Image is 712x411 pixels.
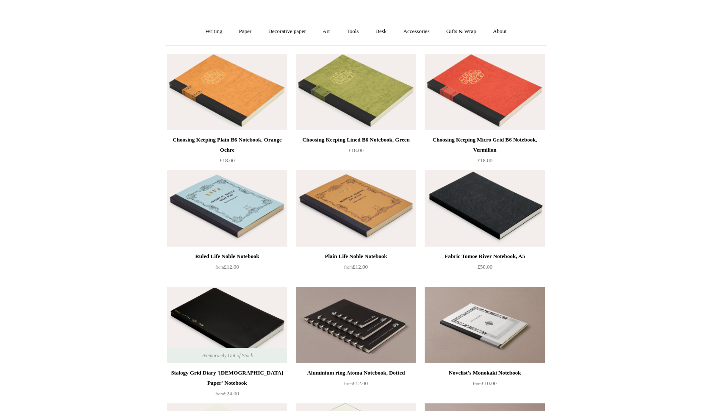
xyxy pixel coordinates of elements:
[427,368,543,378] div: Novelist's Monokaki Notebook
[344,264,368,270] span: £12.00
[425,368,545,403] a: Novelist's Monokaki Notebook from£10.00
[396,20,437,43] a: Accessories
[296,54,416,130] a: Choosing Keeping Lined B6 Notebook, Green Choosing Keeping Lined B6 Notebook, Green
[477,264,492,270] span: £50.00
[215,392,224,396] span: from
[296,54,416,130] img: Choosing Keeping Lined B6 Notebook, Green
[427,135,543,155] div: Choosing Keeping Micro Grid B6 Notebook, Vermilion
[169,251,285,261] div: Ruled Life Noble Notebook
[220,157,235,164] span: £18.00
[261,20,314,43] a: Decorative paper
[296,170,416,247] a: Plain Life Noble Notebook Plain Life Noble Notebook
[167,251,287,286] a: Ruled Life Noble Notebook from£12.00
[296,287,416,363] img: Aluminium ring Atoma Notebook, Dotted
[427,251,543,261] div: Fabric Tomoe River Notebook, A5
[425,251,545,286] a: Fabric Tomoe River Notebook, A5 £50.00
[215,390,239,397] span: £24.00
[315,20,337,43] a: Art
[473,381,481,386] span: from
[439,20,484,43] a: Gifts & Wrap
[296,251,416,286] a: Plain Life Noble Notebook from£12.00
[425,170,545,247] a: Fabric Tomoe River Notebook, A5 Fabric Tomoe River Notebook, A5
[215,264,239,270] span: £12.00
[298,135,414,145] div: Choosing Keeping Lined B6 Notebook, Green
[425,54,545,130] a: Choosing Keeping Micro Grid B6 Notebook, Vermilion Choosing Keeping Micro Grid B6 Notebook, Vermi...
[368,20,395,43] a: Desk
[425,287,545,363] img: Novelist's Monokaki Notebook
[477,157,492,164] span: £18.00
[425,170,545,247] img: Fabric Tomoe River Notebook, A5
[298,251,414,261] div: Plain Life Noble Notebook
[167,287,287,363] img: Stalogy Grid Diary 'Bible Paper' Notebook
[485,20,515,43] a: About
[167,135,287,169] a: Choosing Keeping Plain B6 Notebook, Orange Ochre £18.00
[425,287,545,363] a: Novelist's Monokaki Notebook Novelist's Monokaki Notebook
[298,368,414,378] div: Aluminium ring Atoma Notebook, Dotted
[193,348,261,363] span: Temporarily Out of Stock
[231,20,259,43] a: Paper
[296,287,416,363] a: Aluminium ring Atoma Notebook, Dotted Aluminium ring Atoma Notebook, Dotted
[167,170,287,247] a: Ruled Life Noble Notebook Ruled Life Noble Notebook
[425,135,545,169] a: Choosing Keeping Micro Grid B6 Notebook, Vermilion £18.00
[296,170,416,247] img: Plain Life Noble Notebook
[167,368,287,403] a: Stalogy Grid Diary '[DEMOGRAPHIC_DATA] Paper' Notebook from£24.00
[348,147,364,153] span: £18.00
[296,368,416,403] a: Aluminium ring Atoma Notebook, Dotted from£12.00
[167,170,287,247] img: Ruled Life Noble Notebook
[167,54,287,130] img: Choosing Keeping Plain B6 Notebook, Orange Ochre
[169,135,285,155] div: Choosing Keeping Plain B6 Notebook, Orange Ochre
[344,265,353,269] span: from
[169,368,285,388] div: Stalogy Grid Diary '[DEMOGRAPHIC_DATA] Paper' Notebook
[344,380,368,386] span: £12.00
[215,265,224,269] span: from
[167,287,287,363] a: Stalogy Grid Diary 'Bible Paper' Notebook Stalogy Grid Diary 'Bible Paper' Notebook Temporarily O...
[473,380,497,386] span: £10.00
[339,20,367,43] a: Tools
[198,20,230,43] a: Writing
[425,54,545,130] img: Choosing Keeping Micro Grid B6 Notebook, Vermilion
[344,381,353,386] span: from
[296,135,416,169] a: Choosing Keeping Lined B6 Notebook, Green £18.00
[167,54,287,130] a: Choosing Keeping Plain B6 Notebook, Orange Ochre Choosing Keeping Plain B6 Notebook, Orange Ochre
